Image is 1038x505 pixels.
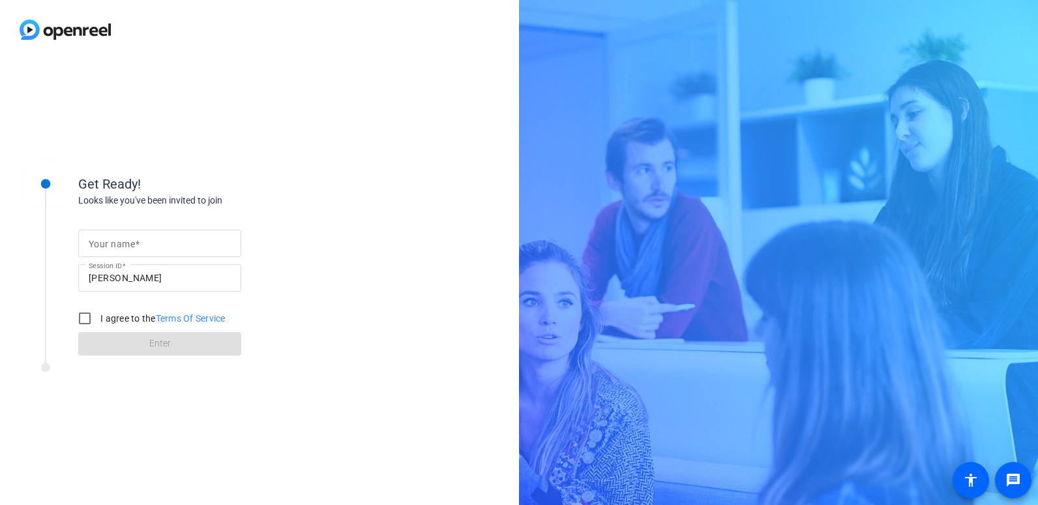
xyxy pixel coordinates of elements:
div: Get Ready! [78,174,339,194]
a: Terms Of Service [156,313,226,324]
div: Looks like you've been invited to join [78,194,339,207]
mat-label: Session ID [89,262,122,269]
label: I agree to the [98,312,226,325]
mat-icon: message [1005,472,1021,488]
mat-label: Your name [89,239,135,249]
mat-icon: accessibility [963,472,979,488]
